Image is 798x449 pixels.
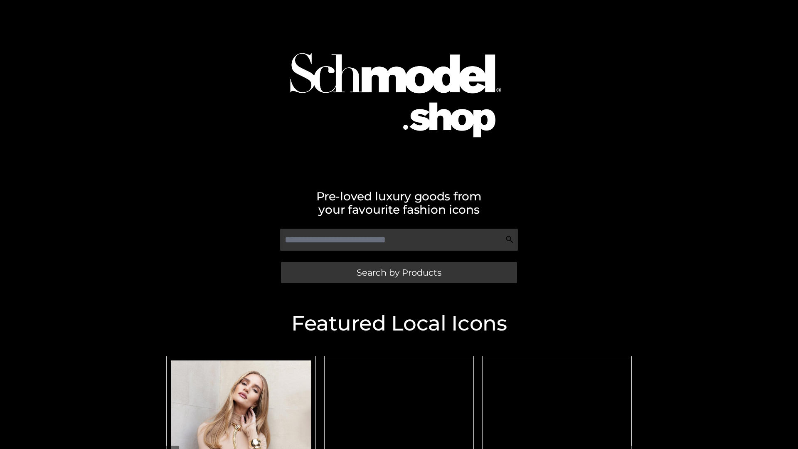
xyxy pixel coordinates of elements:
h2: Pre-loved luxury goods from your favourite fashion icons [162,190,636,216]
h2: Featured Local Icons​ [162,313,636,334]
span: Search by Products [357,268,441,277]
a: Search by Products [281,262,517,283]
img: Search Icon [505,235,514,244]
